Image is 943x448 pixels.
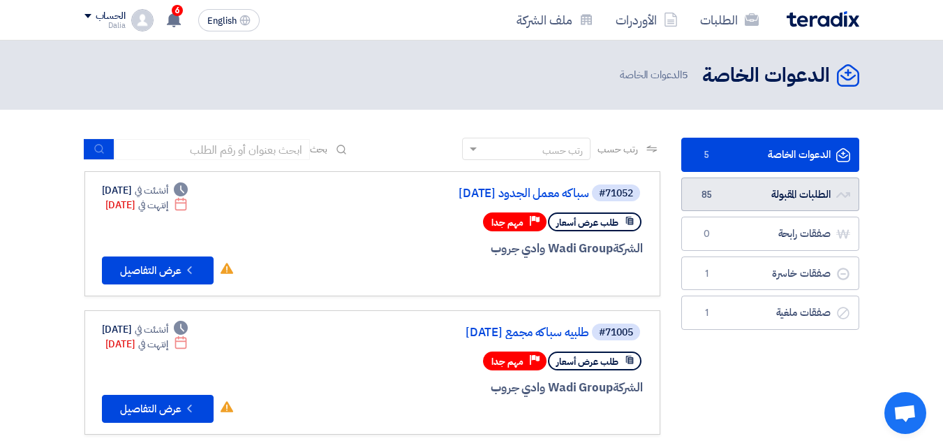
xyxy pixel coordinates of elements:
[681,138,859,172] a: الدعوات الخاصة5
[556,355,618,368] span: طلب عرض أسعار
[604,3,689,36] a: الأوردرات
[681,178,859,212] a: الطلبات المقبولة85
[682,67,688,82] span: 5
[597,142,637,157] span: رتب حسب
[491,355,524,368] span: مهم جدا
[131,9,154,31] img: profile_test.png
[702,62,830,89] h2: الدعوات الخاصة
[102,256,214,284] button: عرض التفاصيل
[138,198,168,212] span: إنتهت في
[613,240,643,257] span: الشركة
[102,395,214,423] button: عرض التفاصيل
[84,22,126,29] div: Dalia
[207,16,237,26] span: English
[699,306,715,320] span: 1
[699,267,715,281] span: 1
[96,10,126,22] div: الحساب
[310,187,589,200] a: سباكه معمل الجدود [DATE]
[599,189,633,198] div: #71052
[620,67,691,83] span: الدعوات الخاصة
[542,143,583,158] div: رتب حسب
[138,337,168,352] span: إنتهت في
[172,5,183,16] span: 6
[699,148,715,162] span: 5
[556,216,618,229] span: طلب عرض أسعار
[787,11,859,27] img: Teradix logo
[681,256,859,291] a: صفقات خاسرة1
[681,296,859,330] a: صفقات ملغية1
[689,3,770,36] a: الطلبات
[105,337,188,352] div: [DATE]
[310,326,589,339] a: طلبيه سباكه مجمع [DATE]
[884,392,926,434] a: Open chat
[699,188,715,202] span: 85
[307,379,643,397] div: Wadi Group وادي جروب
[102,183,188,198] div: [DATE]
[105,198,188,212] div: [DATE]
[310,142,328,157] span: بحث
[102,322,188,337] div: [DATE]
[613,379,643,396] span: الشركة
[681,217,859,251] a: صفقات رابحة0
[135,183,168,198] span: أنشئت في
[699,227,715,241] span: 0
[307,240,643,258] div: Wadi Group وادي جروب
[198,9,260,31] button: English
[599,328,633,338] div: #71005
[114,139,310,160] input: ابحث بعنوان أو رقم الطلب
[135,322,168,337] span: أنشئت في
[491,216,524,229] span: مهم جدا
[505,3,604,36] a: ملف الشركة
